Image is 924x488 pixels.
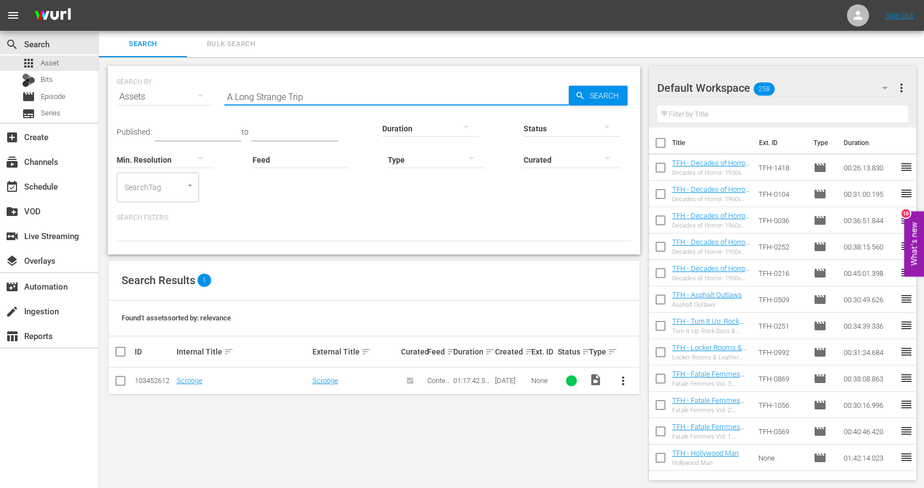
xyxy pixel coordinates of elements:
span: sort [361,347,371,357]
div: Duration [453,345,492,358]
span: Bits [41,74,53,85]
span: sort [485,347,495,357]
span: to [241,127,249,136]
span: Episode [813,398,827,412]
span: Create [5,131,19,144]
span: Episode [813,161,827,174]
span: Automation [5,280,19,293]
span: Episode [813,425,827,438]
span: reorder [900,371,913,385]
div: Default Workspace [657,73,898,103]
div: Hollywood Man [672,459,739,467]
a: TFH - Fatale Femmes Vol. 1: Dangerous Dames [672,423,745,447]
div: Feed [427,345,450,358]
span: Episode [813,372,827,385]
span: Content [427,376,450,393]
span: VOD [5,205,19,218]
div: Decades of Horror: 1960s Vol. 1 [672,222,750,229]
span: reorder [900,451,913,464]
div: Decades of Horror: 1930s [672,169,750,176]
button: Open [185,180,195,191]
div: 103452612 [135,376,173,385]
span: Asset [41,58,59,69]
div: Fatale Femmes Vol. 2: Seductive & Destructive [672,407,750,414]
div: ID [135,347,173,356]
span: Reports [5,330,19,343]
span: Live Streaming [5,230,19,243]
span: sort [224,347,234,357]
a: TFH - Fatale Femmes Vol. 2: Seductive & Destructive [672,396,745,421]
a: TFH - Decades of Horror: 1950s Vol. 2 [672,238,750,254]
span: 1 [197,274,211,287]
span: reorder [900,398,913,411]
a: TFH - Hollywood Man [672,449,739,457]
a: Scrooge [312,376,338,385]
span: reorder [900,160,913,174]
span: Schedule [5,180,19,193]
div: 01:17:42.552 [453,376,492,385]
span: Series [22,107,35,120]
span: Overlays [5,254,19,268]
div: Fatale Femmes Vol. 3: Daughters of Darkness [672,380,750,387]
th: Duration [837,127,903,158]
span: Channels [5,156,19,169]
td: TFH-0869 [754,365,809,392]
td: None [754,445,809,471]
div: Asphalt Outlaws [672,301,742,308]
span: sort [582,347,592,357]
div: Locker Rooms & Leather Jackets [672,354,750,361]
td: 00:31:00.195 [839,181,900,207]
span: Bulk Search [194,38,268,51]
td: 00:40:46.420 [839,418,900,445]
button: more_vert [610,368,636,394]
span: reorder [900,345,913,358]
p: Search Filters: [117,213,631,223]
th: Ext. ID [752,127,807,158]
div: Assets [117,81,213,112]
a: TFH - Decades of Horror: 1960s Vol. 2 [672,185,750,202]
th: Type [807,127,837,158]
span: reorder [900,266,913,279]
a: TFH - Turn It Up: Rock Docs & Amped-Up Movies [672,317,744,342]
span: sort [447,347,457,357]
span: Series [41,108,61,119]
td: 00:26:13.830 [839,154,900,181]
span: Search [585,86,628,106]
span: Episode [813,240,827,253]
span: reorder [900,424,913,437]
span: Search Results [122,274,195,287]
span: reorder [900,292,913,306]
a: TFH - Locker Rooms & Leather Jackets [672,343,746,360]
span: Episode [813,267,827,280]
td: 01:42:14.023 [839,445,900,471]
a: Scrooge [177,376,202,385]
div: Turn It Up: Rock Docs & Amped-Up Movies [672,328,750,335]
td: TFH-0992 [754,339,809,365]
span: reorder [900,240,913,253]
span: Episode [813,293,827,306]
td: 00:30:49.626 [839,286,900,313]
div: External Title [312,345,398,358]
span: Search [5,38,19,51]
td: TFH-1056 [754,392,809,418]
div: 10 [901,209,910,218]
td: TFH-0036 [754,207,809,234]
button: Search [569,86,628,106]
div: Fatale Femmes Vol. 1: Dangerous Dames [672,433,750,440]
span: reorder [900,187,913,200]
button: Open Feedback Widget [904,212,924,277]
div: Ext. ID [531,347,554,356]
td: TFH-0252 [754,234,809,260]
span: Episode [813,451,827,464]
td: TFH-0251 [754,313,809,339]
a: TFH - Asphalt Outlaws [672,291,742,299]
span: more_vert [895,81,908,95]
span: sort [525,347,535,357]
a: Sign Out [885,11,914,20]
span: Asset [22,57,35,70]
div: Internal Title [177,345,309,358]
td: TFH-0509 [754,286,809,313]
td: 00:31:24.684 [839,339,900,365]
td: 00:45:01.398 [839,260,900,286]
td: TFH-1418 [754,154,809,181]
